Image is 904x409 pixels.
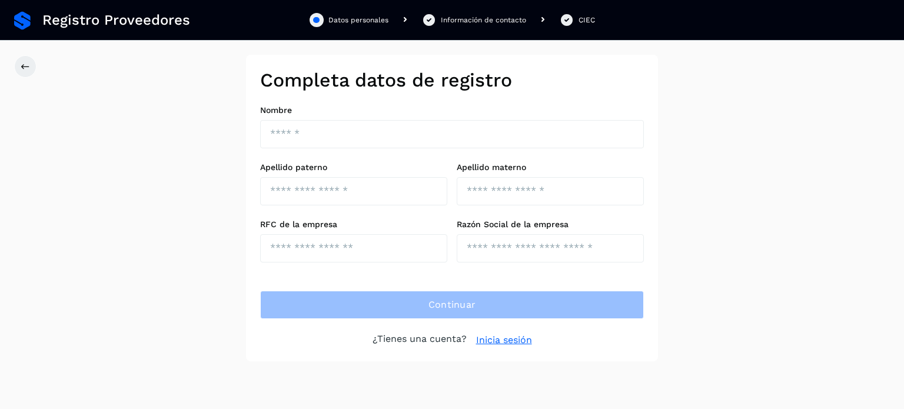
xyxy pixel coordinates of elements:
[42,12,190,29] span: Registro Proveedores
[260,220,447,230] label: RFC de la empresa
[373,333,467,347] p: ¿Tienes una cuenta?
[441,15,526,25] div: Información de contacto
[260,162,447,172] label: Apellido paterno
[579,15,595,25] div: CIEC
[457,220,644,230] label: Razón Social de la empresa
[476,333,532,347] a: Inicia sesión
[328,15,388,25] div: Datos personales
[260,69,644,91] h2: Completa datos de registro
[260,105,644,115] label: Nombre
[428,298,476,311] span: Continuar
[260,291,644,319] button: Continuar
[457,162,644,172] label: Apellido materno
